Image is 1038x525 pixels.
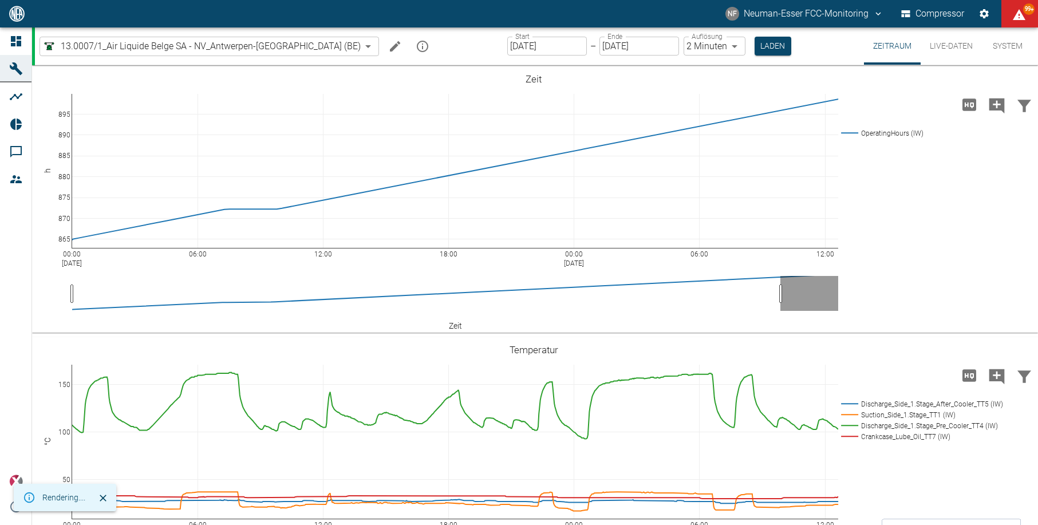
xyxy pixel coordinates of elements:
[411,35,434,58] button: mission info
[956,98,983,109] span: Hohe Auflösung
[899,3,967,24] button: Compressor
[983,361,1011,390] button: Kommentar hinzufügen
[42,40,361,53] a: 13.0007/1_Air Liquide Belge SA - NV_Antwerpen-[GEOGRAPHIC_DATA] (BE)
[1023,3,1035,15] span: 99+
[725,7,739,21] div: NF
[515,31,530,41] label: Start
[599,37,679,56] input: DD.MM.YYYY
[61,40,361,53] span: 13.0007/1_Air Liquide Belge SA - NV_Antwerpen-[GEOGRAPHIC_DATA] (BE)
[684,37,745,56] div: 2 Minuten
[9,475,23,488] img: Xplore Logo
[507,37,587,56] input: DD.MM.YYYY
[982,27,1033,65] button: System
[755,37,791,56] button: Laden
[607,31,622,41] label: Ende
[864,27,921,65] button: Zeitraum
[692,31,723,41] label: Auflösung
[42,487,85,508] div: Rendering....
[921,27,982,65] button: Live-Daten
[1011,90,1038,120] button: Daten filtern
[8,6,26,21] img: logo
[956,369,983,380] span: Hohe Auflösung
[384,35,406,58] button: Machine bearbeiten
[94,490,112,507] button: Schließen
[974,3,994,24] button: Einstellungen
[983,90,1011,120] button: Kommentar hinzufügen
[724,3,885,24] button: fcc-monitoring@neuman-esser.com
[1011,361,1038,390] button: Daten filtern
[590,40,596,53] p: –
